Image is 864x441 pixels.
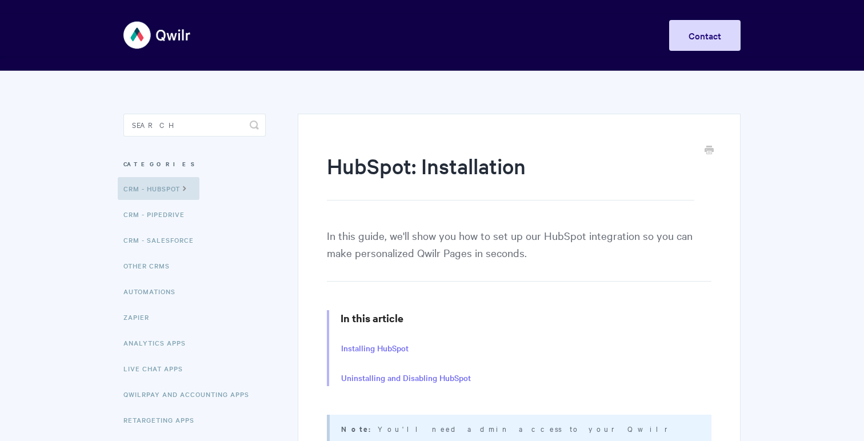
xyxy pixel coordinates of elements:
[341,310,711,326] h3: In this article
[669,20,741,51] a: Contact
[123,114,266,137] input: Search
[341,423,378,434] strong: Note:
[123,408,203,431] a: Retargeting Apps
[123,154,266,174] h3: Categories
[123,306,158,328] a: Zapier
[705,145,714,157] a: Print this Article
[327,227,711,282] p: In this guide, we'll show you how to set up our HubSpot integration so you can make personalized ...
[123,254,178,277] a: Other CRMs
[123,383,258,406] a: QwilrPay and Accounting Apps
[123,203,193,226] a: CRM - Pipedrive
[118,177,199,200] a: CRM - HubSpot
[123,14,191,57] img: Qwilr Help Center
[341,342,409,355] a: Installing HubSpot
[327,151,694,201] h1: HubSpot: Installation
[341,372,471,384] a: Uninstalling and Disabling HubSpot
[123,357,191,380] a: Live Chat Apps
[123,280,184,303] a: Automations
[123,331,194,354] a: Analytics Apps
[123,228,202,251] a: CRM - Salesforce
